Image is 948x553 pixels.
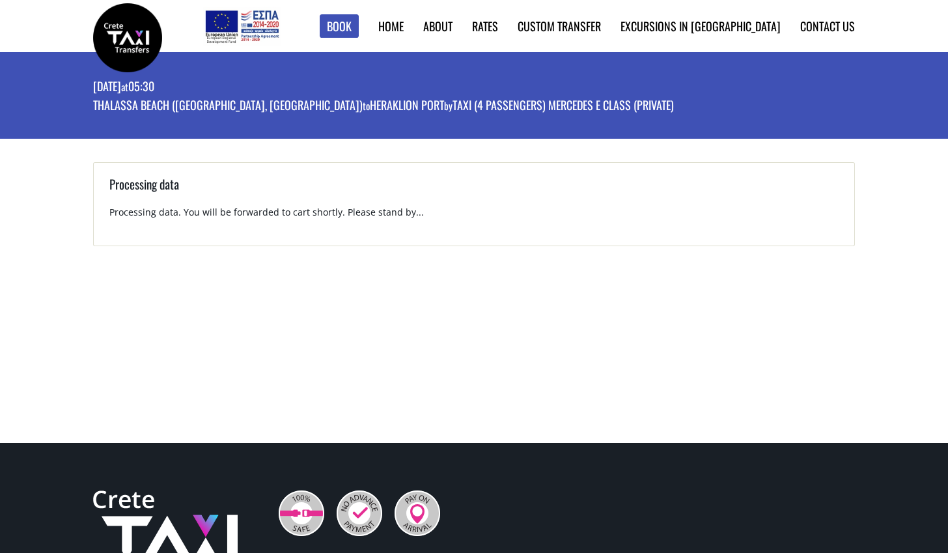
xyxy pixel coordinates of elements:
img: Crete Taxi Transfers | Booking page | Crete Taxi Transfers [93,3,162,72]
a: About [423,18,453,35]
small: to [363,98,370,113]
a: Contact us [800,18,855,35]
a: Rates [472,18,498,35]
a: Crete Taxi Transfers | Booking page | Crete Taxi Transfers [93,29,162,43]
a: Custom Transfer [518,18,601,35]
p: Processing data. You will be forwarded to cart shortly. Please stand by... [109,206,839,230]
h3: Processing data [109,175,839,206]
img: e-bannersEUERDF180X90.jpg [203,7,281,46]
img: No Advance Payment [337,490,382,536]
img: Pay On Arrival [395,490,440,536]
p: [DATE] 05:30 [93,78,674,97]
a: Excursions in [GEOGRAPHIC_DATA] [620,18,781,35]
small: at [121,79,128,94]
p: Thalassa Beach ([GEOGRAPHIC_DATA], [GEOGRAPHIC_DATA]) Heraklion port Taxi (4 passengers) Mercedes... [93,97,674,116]
a: Home [378,18,404,35]
small: by [444,98,453,113]
a: Book [320,14,359,38]
img: 100% Safe [279,490,324,536]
